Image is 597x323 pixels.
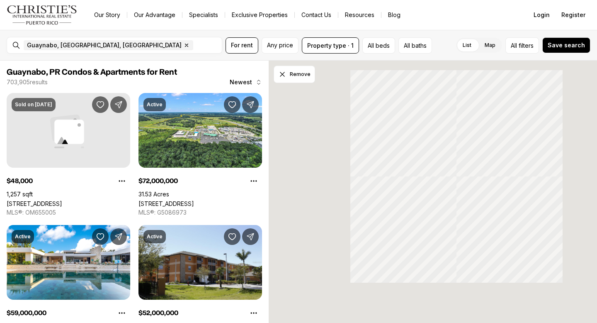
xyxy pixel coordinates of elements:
button: Share Property [110,96,127,113]
button: Share Property [110,228,127,245]
button: Any price [262,37,298,54]
button: Login [529,7,555,23]
button: Newest [225,74,267,91]
span: Save search [548,42,585,49]
label: List [456,38,478,53]
a: 101 SILVER SPRINGS BOULEVARD #103, OCALA FL, 34470 [7,200,62,207]
a: Specialists [182,9,225,21]
span: All [511,41,517,50]
a: Our Story [87,9,127,21]
p: Active [147,101,163,108]
p: Active [15,233,31,240]
button: For rent [226,37,258,54]
a: Exclusive Properties [225,9,294,21]
button: All baths [398,37,432,54]
button: Property type · 1 [302,37,359,54]
button: Save Property: 412 E STATE ROAD 44 [224,96,240,113]
button: Property options [245,173,262,189]
a: Our Advantage [127,9,182,21]
button: Dismiss drawing [274,66,315,83]
button: All beds [362,37,395,54]
span: filters [519,41,534,50]
button: Save Property: 2901 JACARANDA BLVD [224,228,240,245]
button: Save Property: [92,228,109,245]
button: Save search [542,37,590,53]
button: Property options [245,305,262,321]
p: Active [147,233,163,240]
label: Map [478,38,502,53]
p: Sold on [DATE] [15,101,52,108]
span: Login [534,12,550,18]
span: Guaynabo, [GEOGRAPHIC_DATA], [GEOGRAPHIC_DATA] [27,42,182,49]
span: Any price [267,42,293,49]
button: Register [556,7,590,23]
button: Allfilters [505,37,539,54]
button: Share Property [242,228,259,245]
span: Register [561,12,585,18]
button: Share Property [242,96,259,113]
button: Contact Us [295,9,338,21]
span: Newest [230,79,252,86]
button: Save Property: 101 SILVER SPRINGS BOULEVARD #103 [92,96,109,113]
p: 703,905 results [7,79,48,86]
button: Property options [114,173,130,189]
button: Property options [114,305,130,321]
a: Resources [338,9,381,21]
a: Blog [381,9,407,21]
a: 412 E STATE ROAD 44, WILDWOOD FL, 34785 [138,200,194,207]
span: For rent [231,42,253,49]
img: logo [7,5,78,25]
span: Guaynabo, PR Condos & Apartments for Rent [7,68,177,76]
